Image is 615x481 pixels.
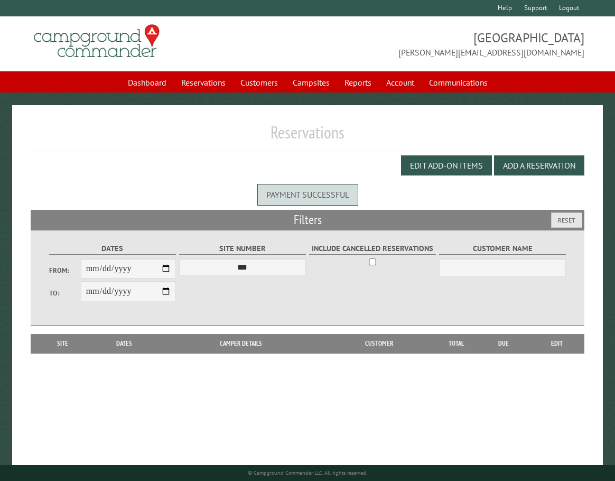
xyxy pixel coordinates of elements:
span: [GEOGRAPHIC_DATA] [PERSON_NAME][EMAIL_ADDRESS][DOMAIN_NAME] [307,29,584,59]
label: Dates [49,243,176,255]
th: Dates [89,334,160,353]
th: Customer [322,334,435,353]
th: Due [478,334,529,353]
a: Customers [234,72,284,92]
th: Site [36,334,89,353]
a: Communications [423,72,494,92]
label: To: [49,288,81,298]
label: Include Cancelled Reservations [309,243,436,255]
small: © Campground Commander LLC. All rights reserved. [248,469,367,476]
a: Campsites [286,72,336,92]
th: Edit [529,334,584,353]
a: Reports [338,72,378,92]
a: Reservations [175,72,232,92]
button: Add a Reservation [494,155,584,175]
button: Reset [551,212,582,228]
h2: Filters [31,210,584,230]
button: Edit Add-on Items [401,155,492,175]
label: Customer Name [439,243,566,255]
h1: Reservations [31,122,584,151]
th: Total [435,334,478,353]
a: Dashboard [122,72,173,92]
img: Campground Commander [31,21,163,62]
a: Account [380,72,421,92]
div: Payment successful [257,184,358,205]
th: Camper Details [160,334,323,353]
label: From: [49,265,81,275]
label: Site Number [179,243,306,255]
